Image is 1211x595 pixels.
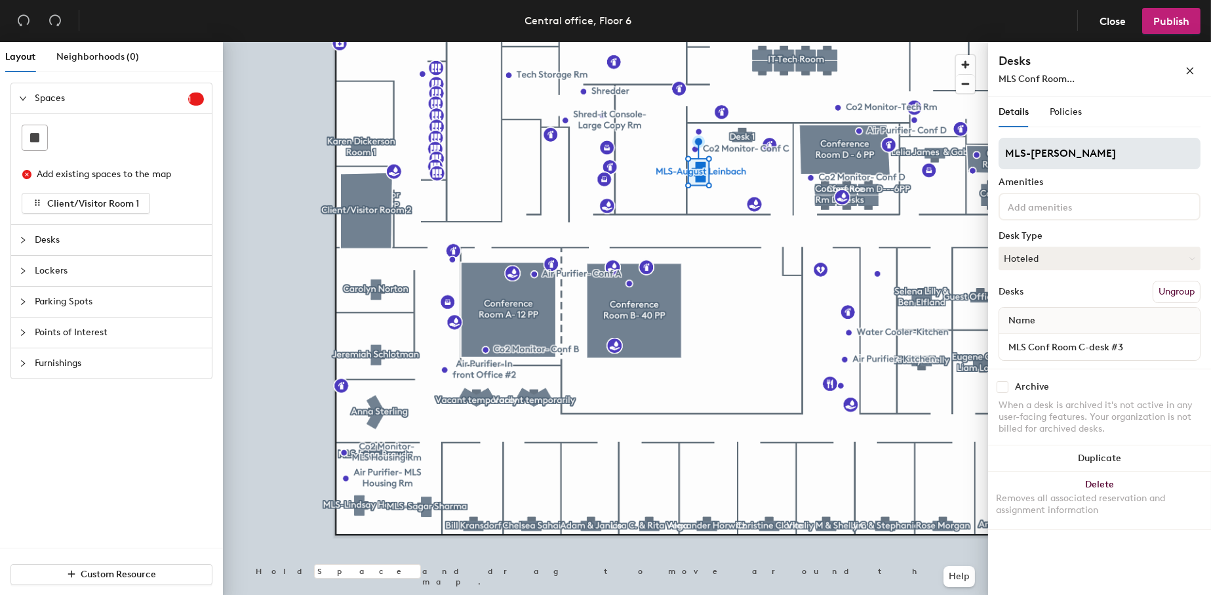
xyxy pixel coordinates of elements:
button: Help [943,566,975,587]
button: Duplicate [988,445,1211,472]
span: Furnishings [35,348,204,379]
button: Redo (⌘ + ⇧ + Z) [42,8,68,34]
span: Desks [35,225,204,255]
span: Parking Spots [35,287,204,317]
span: close-circle [22,170,31,179]
span: collapsed [19,298,27,306]
sup: 1 [188,92,204,106]
h4: Desks [999,52,1143,70]
div: Desk Type [999,231,1201,241]
span: expanded [19,94,27,102]
span: collapsed [19,329,27,337]
div: Add existing spaces to the map [37,167,193,182]
button: Close [1088,8,1137,34]
span: MLS Conf Room... [999,73,1075,85]
span: Policies [1050,106,1082,117]
span: Client/Visitor Room 1 [47,198,139,209]
span: close [1185,66,1195,75]
span: Lockers [35,256,204,286]
span: Neighborhoods (0) [56,51,139,62]
div: When a desk is archived it's not active in any user-facing features. Your organization is not bil... [999,400,1201,435]
div: Desks [999,287,1023,297]
span: Publish [1153,15,1189,28]
span: Name [1002,309,1042,333]
span: Custom Resource [81,569,157,580]
button: Client/Visitor Room 1 [22,193,150,214]
button: DeleteRemoves all associated reservation and assignment information [988,472,1211,529]
button: Ungroup [1153,281,1201,303]
div: Removes all associated reservation and assignment information [996,493,1203,516]
div: Central office, Floor 6 [525,12,632,29]
input: Unnamed desk [1002,338,1197,356]
span: collapsed [19,359,27,367]
span: 1 [188,94,204,104]
span: Layout [5,51,35,62]
button: Publish [1142,8,1201,34]
span: collapsed [19,236,27,244]
span: Close [1100,15,1126,28]
span: Details [999,106,1029,117]
div: Archive [1015,382,1049,392]
button: Undo (⌘ + Z) [10,8,37,34]
button: Custom Resource [10,564,212,585]
button: Hoteled [999,247,1201,270]
div: Amenities [999,177,1201,188]
input: Add amenities [1005,198,1123,214]
span: undo [17,14,30,27]
span: collapsed [19,267,27,275]
span: Points of Interest [35,318,204,348]
span: Spaces [35,83,188,113]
